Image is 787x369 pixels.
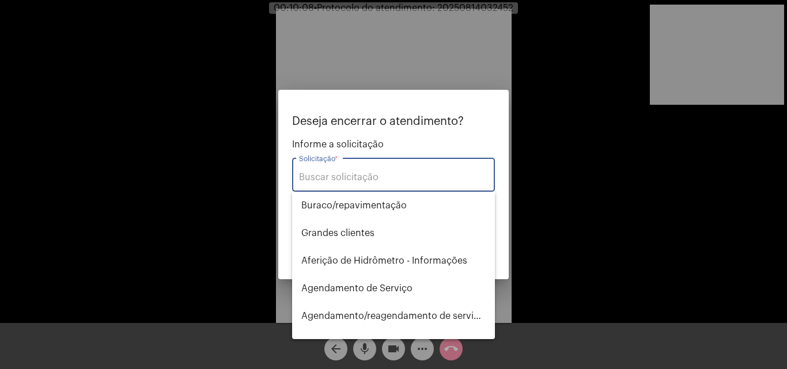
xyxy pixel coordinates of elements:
[299,172,488,182] input: Buscar solicitação
[301,219,486,247] span: ⁠Grandes clientes
[301,302,486,330] span: Agendamento/reagendamento de serviços - informações
[301,330,486,357] span: Alterar nome do usuário na fatura
[292,115,495,128] p: Deseja encerrar o atendimento?
[301,192,486,219] span: ⁠Buraco/repavimentação
[301,275,486,302] span: Agendamento de Serviço
[292,139,495,150] span: Informe a solicitação
[301,247,486,275] span: Aferição de Hidrômetro - Informações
